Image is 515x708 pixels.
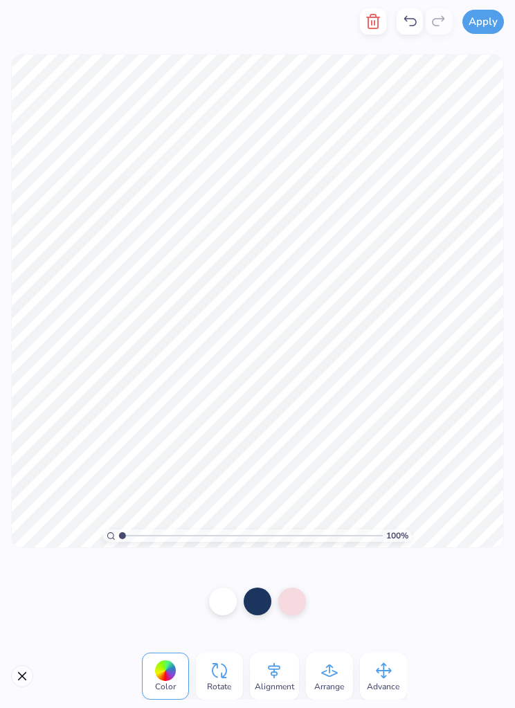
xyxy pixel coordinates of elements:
[462,10,504,34] button: Apply
[386,529,408,542] span: 100 %
[11,665,33,687] button: Close
[255,681,294,692] span: Alignment
[314,681,344,692] span: Arrange
[207,681,231,692] span: Rotate
[367,681,399,692] span: Advance
[155,681,176,692] span: Color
